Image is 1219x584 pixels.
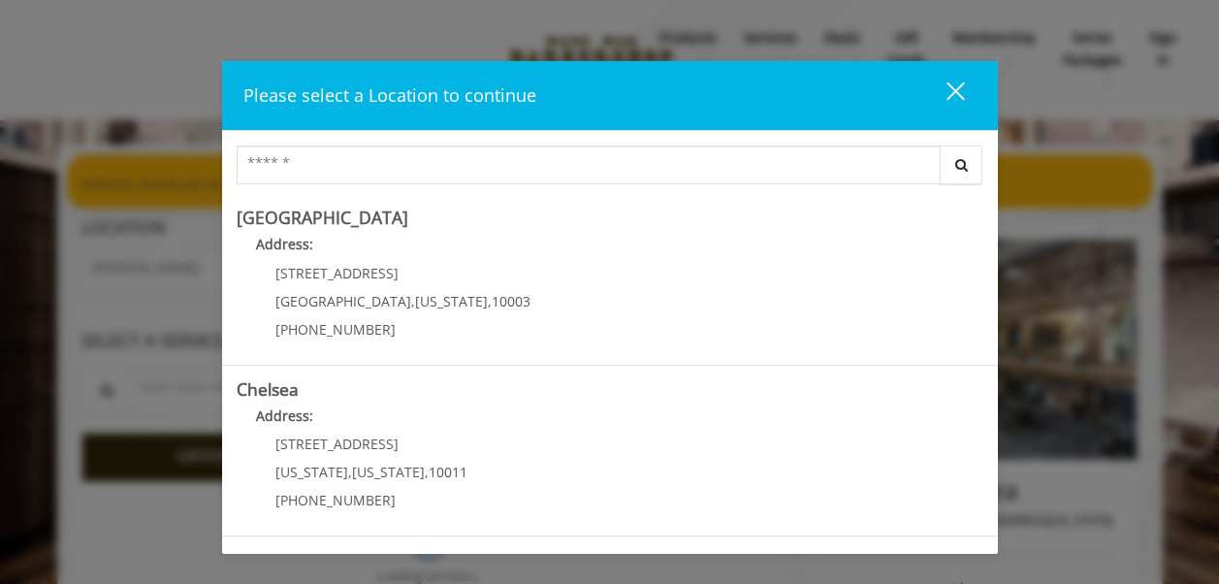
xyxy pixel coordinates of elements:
[488,292,492,310] span: ,
[243,83,536,107] span: Please select a Location to continue
[275,264,399,282] span: [STREET_ADDRESS]
[275,435,399,453] span: [STREET_ADDRESS]
[237,377,299,401] b: Chelsea
[237,146,983,194] div: Center Select
[415,292,488,310] span: [US_STATE]
[411,292,415,310] span: ,
[911,76,977,115] button: close dialog
[492,292,530,310] span: 10003
[950,158,973,172] i: Search button
[275,463,348,481] span: [US_STATE]
[237,206,408,229] b: [GEOGRAPHIC_DATA]
[256,235,313,253] b: Address:
[352,463,425,481] span: [US_STATE]
[237,146,941,184] input: Search Center
[275,320,396,339] span: [PHONE_NUMBER]
[425,463,429,481] span: ,
[275,292,411,310] span: [GEOGRAPHIC_DATA]
[275,491,396,509] span: [PHONE_NUMBER]
[256,406,313,425] b: Address:
[429,463,467,481] span: 10011
[924,81,963,110] div: close dialog
[348,463,352,481] span: ,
